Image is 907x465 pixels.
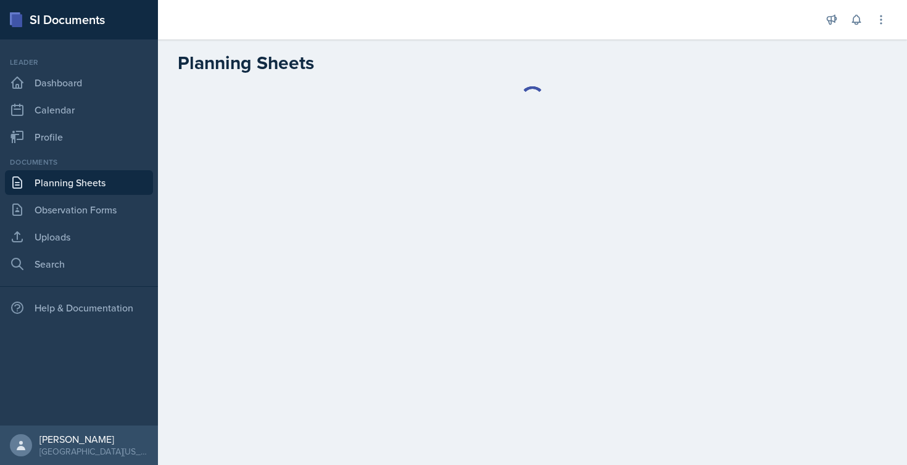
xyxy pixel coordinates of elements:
[178,52,314,74] h2: Planning Sheets
[5,170,153,195] a: Planning Sheets
[5,57,153,68] div: Leader
[5,70,153,95] a: Dashboard
[5,252,153,276] a: Search
[5,125,153,149] a: Profile
[5,224,153,249] a: Uploads
[5,197,153,222] a: Observation Forms
[5,157,153,168] div: Documents
[5,295,153,320] div: Help & Documentation
[39,433,148,445] div: [PERSON_NAME]
[39,445,148,458] div: [GEOGRAPHIC_DATA][US_STATE]
[5,97,153,122] a: Calendar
